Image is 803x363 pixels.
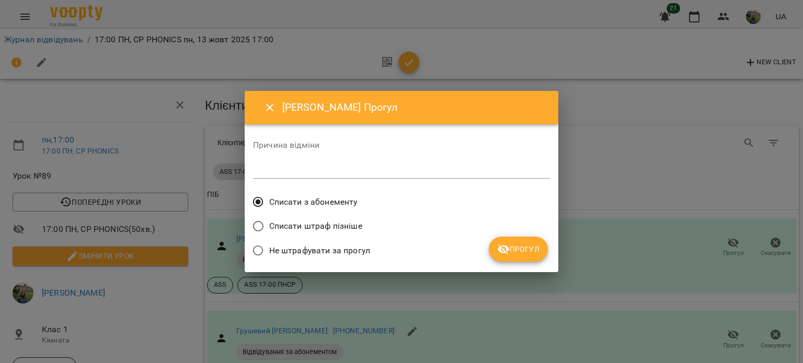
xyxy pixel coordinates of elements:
button: Close [257,95,282,120]
span: Прогул [497,243,540,255]
span: Списати штраф пізніше [269,220,362,232]
span: Не штрафувати за прогул [269,244,370,257]
span: Списати з абонементу [269,196,358,208]
button: Прогул [489,237,548,262]
label: Причина відміни [253,141,550,149]
h6: [PERSON_NAME] Прогул [282,99,546,115]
